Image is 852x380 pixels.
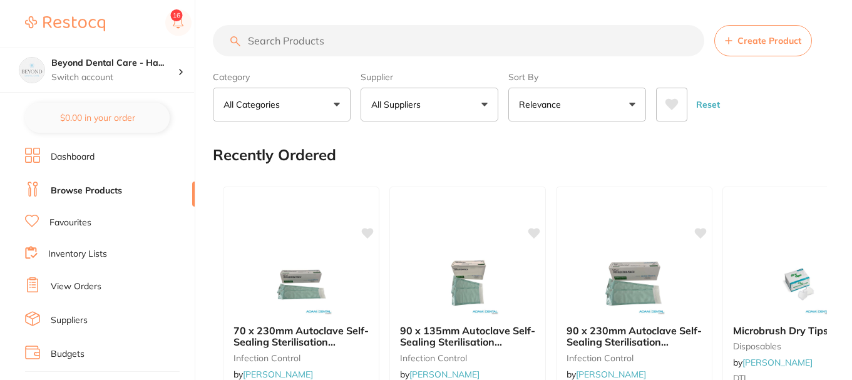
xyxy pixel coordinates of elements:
span: by [400,369,480,380]
span: by [234,369,313,380]
small: infection control [567,353,702,363]
a: [PERSON_NAME] [742,357,813,368]
b: 90 x 230mm Autoclave Self-Sealing Sterilisation Pouches 200/pk [567,325,702,348]
button: $0.00 in your order [25,103,170,133]
a: View Orders [51,280,101,293]
span: by [567,369,646,380]
input: Search Products [213,25,704,56]
p: Relevance [519,98,566,111]
b: 70 x 230mm Autoclave Self-Sealing Sterilisation Pouches 200/pk [234,325,369,348]
p: Switch account [51,71,178,84]
a: Browse Products [51,185,122,197]
p: All Categories [223,98,285,111]
img: Microbrush Dry Tips Large [760,252,841,315]
a: Dashboard [51,151,95,163]
h2: Recently Ordered [213,146,336,164]
a: [PERSON_NAME] [409,369,480,380]
button: Relevance [508,88,646,121]
a: Inventory Lists [48,248,107,260]
img: Restocq Logo [25,16,105,31]
img: 70 x 230mm Autoclave Self-Sealing Sterilisation Pouches 200/pk [260,252,342,315]
a: [PERSON_NAME] [243,369,313,380]
img: Beyond Dental Care - Hamilton [19,58,44,83]
button: All Suppliers [361,88,498,121]
button: Create Product [714,25,812,56]
a: Suppliers [51,314,88,327]
label: Sort By [508,71,646,83]
h4: Beyond Dental Care - Hamilton [51,57,178,69]
a: Favourites [49,217,91,229]
label: Supplier [361,71,498,83]
img: 90 x 135mm Autoclave Self-Sealing Sterilisation Pouches 200/pk [427,252,508,315]
small: infection control [400,353,535,363]
button: All Categories [213,88,351,121]
p: All Suppliers [371,98,426,111]
span: by [733,357,813,368]
span: Create Product [737,36,801,46]
a: Restocq Logo [25,9,105,38]
button: Reset [692,88,724,121]
a: [PERSON_NAME] [576,369,646,380]
img: 90 x 230mm Autoclave Self-Sealing Sterilisation Pouches 200/pk [593,252,675,315]
label: Category [213,71,351,83]
small: infection control [234,353,369,363]
b: 90 x 135mm Autoclave Self-Sealing Sterilisation Pouches 200/pk [400,325,535,348]
a: Budgets [51,348,85,361]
